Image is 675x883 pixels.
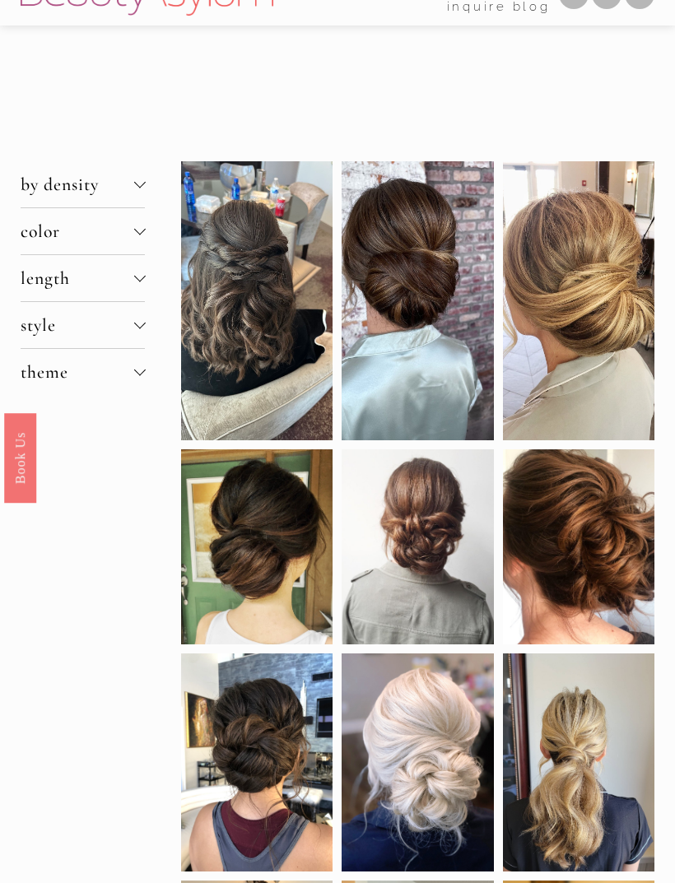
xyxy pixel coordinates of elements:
[21,302,146,348] button: style
[21,314,134,336] span: style
[21,208,146,254] button: color
[21,361,134,383] span: theme
[4,412,36,502] a: Book Us
[21,221,134,242] span: color
[21,161,146,207] button: by density
[21,255,146,301] button: length
[21,349,146,395] button: theme
[21,267,134,289] span: length
[21,174,134,195] span: by density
